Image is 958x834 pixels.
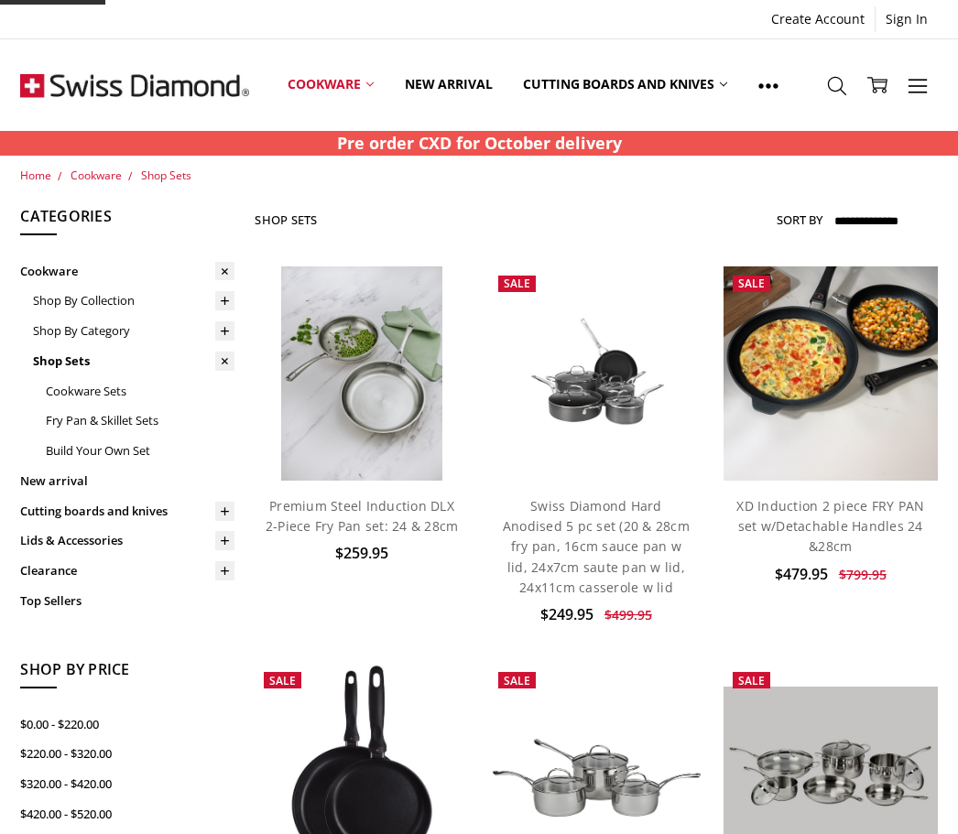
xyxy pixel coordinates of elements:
[46,406,234,436] a: Fry Pan & Skillet Sets
[489,301,703,446] img: Swiss Diamond Hard Anodised 5 pc set (20 & 28cm fry pan, 16cm sauce pan w lid, 24x7cm saute pan w...
[20,466,234,496] a: New arrival
[141,168,191,183] a: Shop Sets
[389,44,507,125] a: New arrival
[738,673,765,688] span: Sale
[489,266,703,481] a: Swiss Diamond Hard Anodised 5 pc set (20 & 28cm fry pan, 16cm sauce pan w lid, 24x7cm saute pan w...
[876,6,938,32] a: Sign In
[738,276,765,291] span: Sale
[20,39,249,131] img: Free Shipping On Every Order
[20,658,234,689] h5: Shop By Price
[255,266,469,481] a: Premium steel DLX 2pc fry pan set (28 and 24cm) life style shot
[20,709,234,740] a: $0.00 - $220.00
[507,44,743,125] a: Cutting boards and knives
[20,205,234,236] h5: Categories
[604,606,652,623] span: $499.95
[281,266,441,481] img: Premium steel DLX 2pc fry pan set (28 and 24cm) life style shot
[20,168,51,183] a: Home
[337,132,622,154] strong: Pre order CXD for October delivery
[33,346,234,376] a: Shop Sets
[20,769,234,799] a: $320.00 - $420.00
[20,739,234,769] a: $220.00 - $320.00
[775,564,828,584] span: $479.95
[20,496,234,526] a: Cutting boards and knives
[504,673,530,688] span: Sale
[269,673,296,688] span: Sale
[839,566,887,583] span: $799.95
[33,286,234,316] a: Shop By Collection
[20,799,234,829] a: $420.00 - $520.00
[724,266,938,481] img: XD Induction 2 piece FRY PAN set w/Detachable Handles 24 &28cm
[33,316,234,346] a: Shop By Category
[504,276,530,291] span: Sale
[71,168,122,183] a: Cookware
[272,44,389,125] a: Cookware
[20,586,234,616] a: Top Sellers
[736,497,924,556] a: XD Induction 2 piece FRY PAN set w/Detachable Handles 24 &28cm
[503,497,690,597] a: Swiss Diamond Hard Anodised 5 pc set (20 & 28cm fry pan, 16cm sauce pan w lid, 24x7cm saute pan w...
[20,556,234,586] a: Clearance
[20,256,234,287] a: Cookware
[540,604,593,624] span: $249.95
[255,212,317,227] h1: Shop Sets
[46,436,234,466] a: Build Your Own Set
[761,6,875,32] a: Create Account
[335,543,388,563] span: $259.95
[20,525,234,556] a: Lids & Accessories
[743,44,794,126] a: Show All
[266,497,459,535] a: Premium Steel Induction DLX 2-Piece Fry Pan set: 24 & 28cm
[46,376,234,406] a: Cookware Sets
[777,205,822,234] label: Sort By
